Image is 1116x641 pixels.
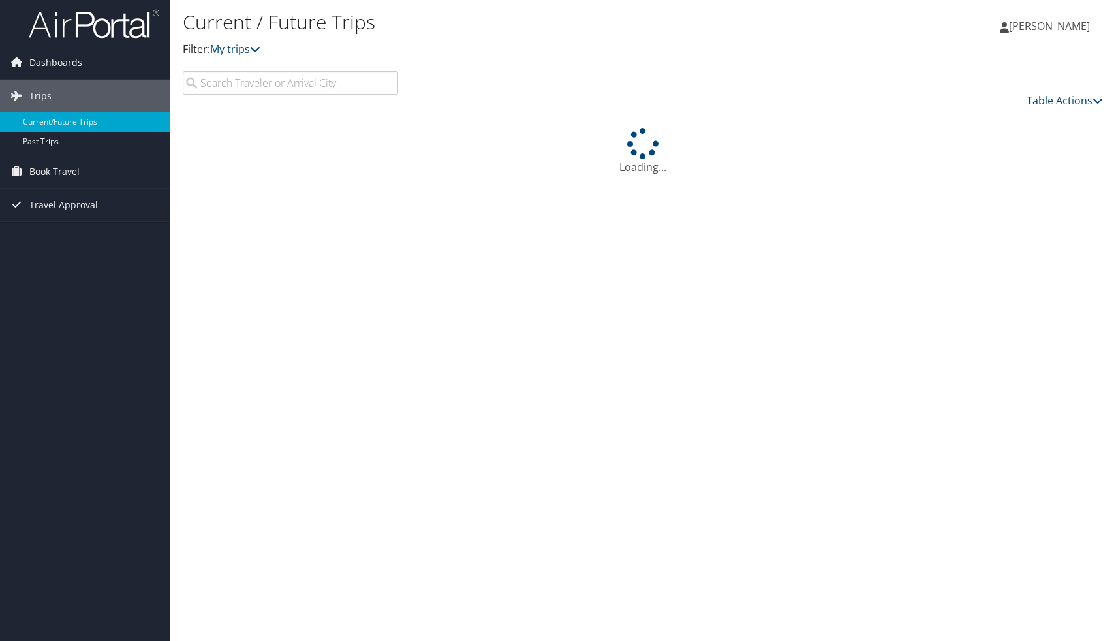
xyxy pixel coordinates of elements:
[183,71,398,95] input: Search Traveler or Arrival City
[183,41,796,58] p: Filter:
[210,42,260,56] a: My trips
[183,8,796,36] h1: Current / Future Trips
[1009,19,1090,33] span: [PERSON_NAME]
[183,128,1103,175] div: Loading...
[1027,93,1103,108] a: Table Actions
[1000,7,1103,46] a: [PERSON_NAME]
[29,8,159,39] img: airportal-logo.png
[29,46,82,79] span: Dashboards
[29,155,80,188] span: Book Travel
[29,189,98,221] span: Travel Approval
[29,80,52,112] span: Trips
